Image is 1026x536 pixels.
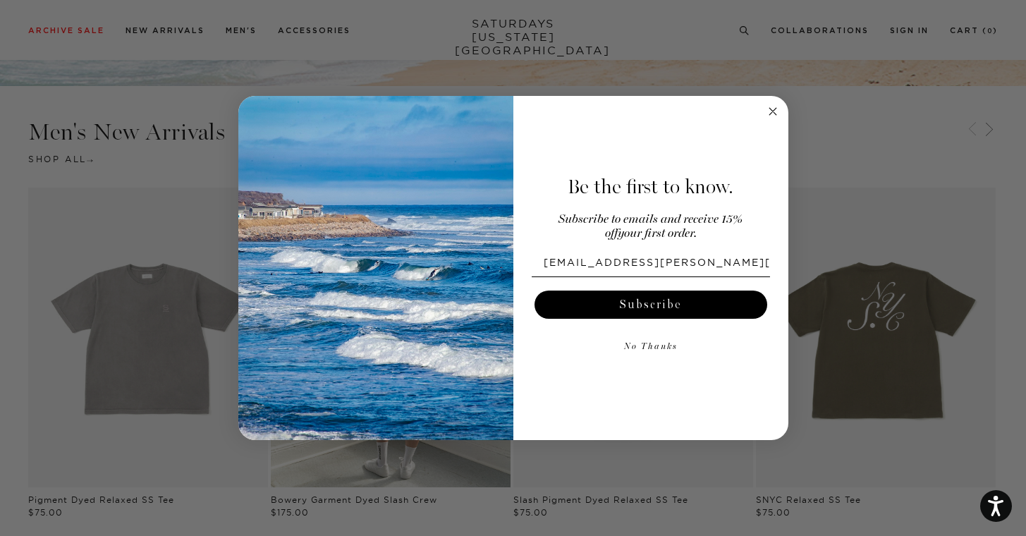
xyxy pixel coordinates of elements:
[535,291,767,319] button: Subscribe
[558,214,743,226] span: Subscribe to emails and receive 15%
[764,103,781,120] button: Close dialog
[568,175,733,199] span: Be the first to know.
[605,228,618,240] span: off
[238,96,513,440] img: 125c788d-000d-4f3e-b05a-1b92b2a23ec9.jpeg
[532,333,770,361] button: No Thanks
[618,228,697,240] span: your first order.
[532,248,770,276] input: Email
[532,276,770,277] img: underline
